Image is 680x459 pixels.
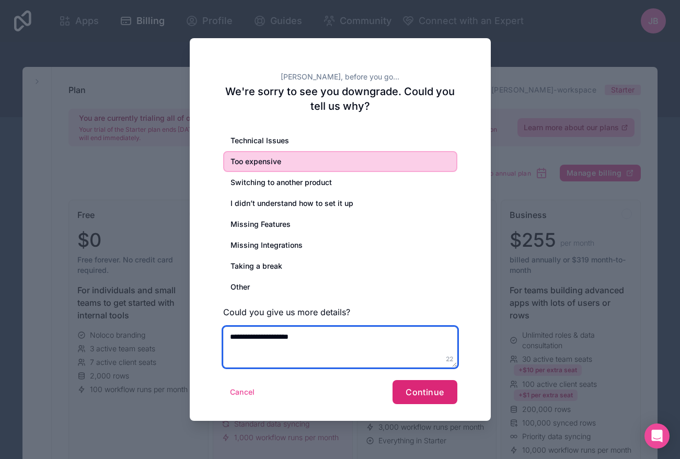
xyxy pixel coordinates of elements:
button: Cancel [223,384,262,400]
div: Missing Integrations [223,235,457,256]
button: Continue [393,380,457,404]
div: Open Intercom Messenger [644,423,670,449]
h2: [PERSON_NAME], before you go... [223,72,457,82]
h3: Could you give us more details? [223,306,457,318]
div: Missing Features [223,214,457,235]
div: Other [223,277,457,297]
div: Switching to another product [223,172,457,193]
div: Too expensive [223,151,457,172]
span: Continue [406,387,444,397]
h2: We're sorry to see you downgrade. Could you tell us why? [223,84,457,113]
div: I didn’t understand how to set it up [223,193,457,214]
div: Taking a break [223,256,457,277]
div: Technical Issues [223,130,457,151]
